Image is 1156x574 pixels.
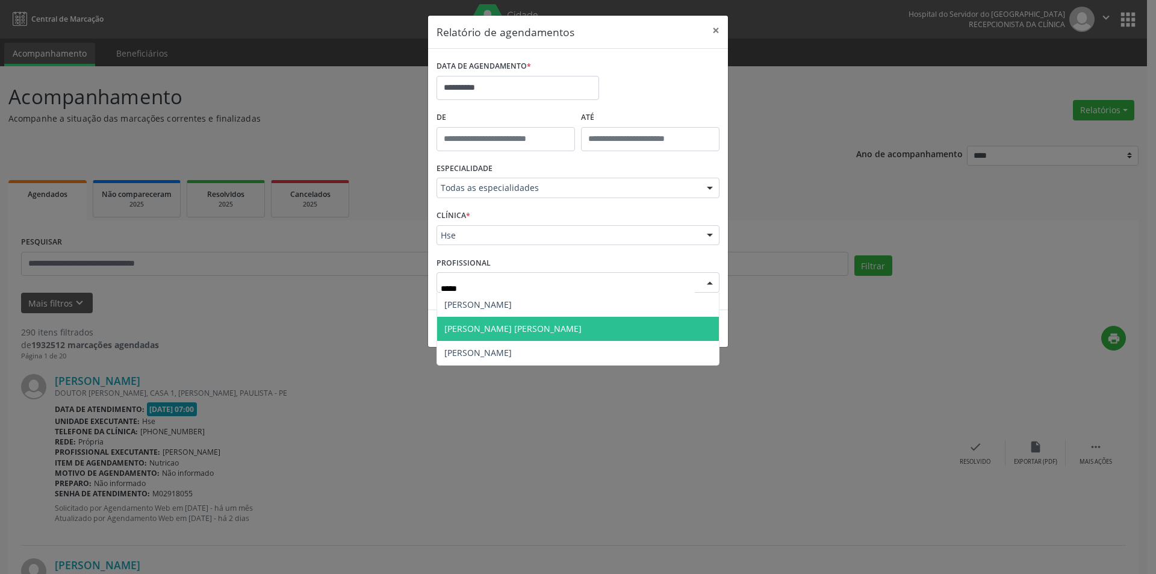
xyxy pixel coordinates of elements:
label: CLÍNICA [437,207,470,225]
span: [PERSON_NAME] [PERSON_NAME] [444,323,582,334]
span: Hse [441,229,695,242]
label: DATA DE AGENDAMENTO [437,57,531,76]
h5: Relatório de agendamentos [437,24,574,40]
span: [PERSON_NAME] [444,347,512,358]
span: Todas as especialidades [441,182,695,194]
button: Close [704,16,728,45]
label: PROFISSIONAL [437,254,491,272]
label: De [437,108,575,127]
label: ESPECIALIDADE [437,160,493,178]
label: ATÉ [581,108,719,127]
span: [PERSON_NAME] [444,299,512,310]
